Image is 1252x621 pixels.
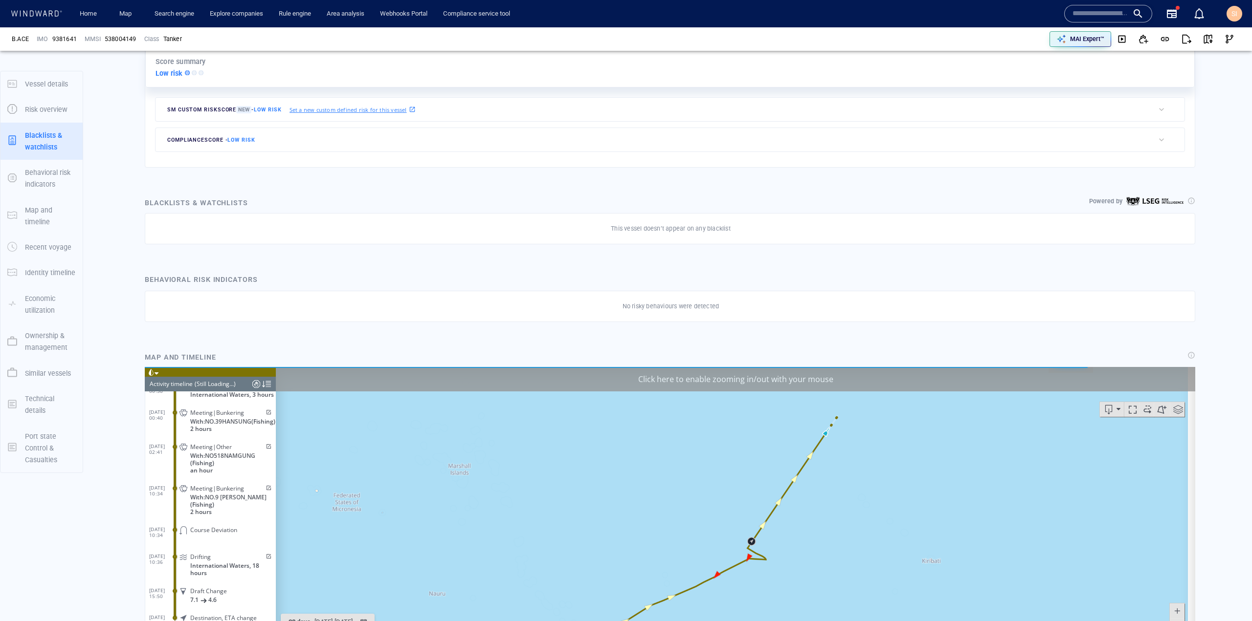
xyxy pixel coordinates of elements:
div: Tanker [163,35,182,43]
p: Low risk [156,67,183,79]
button: Vessel details [0,71,83,97]
button: Rule engine [275,5,315,22]
a: Mapbox [921,295,948,301]
span: Destination, ETA change [45,247,112,255]
span: compliance score - [167,137,255,143]
dl: [DATE] 10:34Course Deviation [4,152,131,179]
a: Economic utilization [0,299,83,308]
a: Mapbox logo [134,289,177,300]
dl: [DATE] 10:36DriftingInternational Waters, 18 hours [4,179,131,214]
p: Class [144,35,159,43]
div: [DATE] - [DATE] [168,248,210,263]
span: New [236,106,251,113]
button: Risk overview [0,97,83,122]
p: Score summary [156,56,206,67]
button: Map and timeline [0,197,83,235]
span: SM Custom risk score - [167,106,282,113]
div: Notification center [1193,8,1205,20]
a: Vessel details [0,79,83,88]
a: Improve this map [1000,295,1048,301]
button: Economic utilization [0,286,83,323]
span: 38 days [144,251,166,258]
div: B.ACE [12,35,29,43]
button: Export vessel information [955,35,980,50]
p: Economic utilization [25,293,76,317]
span: International Waters, 18 hours [45,195,131,210]
span: 7.1 [45,229,54,236]
a: Compliance service tool [439,5,514,22]
button: Map [112,5,143,22]
a: Area analysis [323,5,368,22]
button: Export report [1176,28,1197,50]
dl: [DATE] 15:50Destination, ETA change[DATE] 19:00[DATE] 17:00HIGH SEABARBERSPOINT [4,240,131,275]
button: Technical details [0,386,83,424]
button: Port state Control & Casualties [0,424,83,473]
span: [DATE] 10:34 [4,118,30,129]
div: Focus on vessel path [980,35,994,50]
span: NO.39HANSUNG [60,51,107,58]
div: NO518NAMGUNG [60,85,111,92]
span: 2 hours [45,141,67,149]
p: Risk overview [25,104,67,115]
span: NO.9 [PERSON_NAME] [60,127,122,134]
div: Blacklists & watchlists [143,195,250,211]
span: International Waters, 3 hours [45,24,129,31]
span: an hour [45,100,68,107]
a: Map and timeline [0,211,83,220]
button: 38 days[DATE]-[DATE] [136,247,230,264]
a: Blacklists & watchlists [0,136,83,145]
dl: [DATE] 15:50Draft Change7.14.6 [4,214,131,240]
span: Low risk [227,137,255,143]
span: [DATE] 17:00 [91,256,127,263]
span: [DATE] 15:50 [4,247,30,259]
p: Ownership & management [25,330,76,354]
button: Add to vessel list [1133,28,1154,50]
span: 4.6 [64,229,72,236]
div: 300km [136,274,178,284]
a: Behavioral risk indicators [0,173,83,183]
a: Recent voyage [0,242,83,252]
a: Set a new custom defined risk for this vessel [290,104,416,115]
a: Home [76,5,101,22]
a: Technical details [0,399,83,408]
span: Edit activity risk [119,187,127,193]
div: (Still Loading...) [50,10,91,24]
button: View on map [1197,28,1219,50]
div: Toggle vessel historical path [994,35,1009,50]
a: Webhooks Portal [376,5,431,22]
p: Map and timeline [25,204,76,228]
p: This vessel doesn’t appear on any blacklist [611,224,731,233]
span: With: (Fishing) [45,127,131,141]
span: [DATE] 10:36 [4,186,30,198]
p: Similar vessels [25,367,71,379]
a: Ownership & management [0,337,83,346]
span: 2 hours [45,58,67,65]
a: Port state Control & Casualties [0,443,83,452]
span: Edit activity risk [119,118,127,124]
span: Edit activity risk [119,77,127,83]
a: Search engine [151,5,198,22]
div: NO.9 KYUNG YANG [60,127,122,134]
dl: [DATE] 00:40Meeting|BunkeringWith:NO.39HANSUNG(Fishing)2 hours [4,35,131,69]
span: Drifting [45,186,66,193]
span: Meeting|Bunkering [45,118,99,125]
button: Similar vessels [0,361,83,386]
span: [DATE] 19:00 [45,256,81,263]
span: Edit activity risk [119,43,127,48]
dl: [DATE] 02:41Meeting|OtherWith:NO518NAMGUNG(Fishing)an hour [4,69,131,111]
a: Risk overview [0,105,83,114]
div: Compliance Activities [108,10,115,24]
span: BARBERSPOINT [83,263,127,271]
p: Recent voyage [25,241,71,253]
a: OpenStreetMap [949,295,997,301]
dl: [DATE] 10:34Meeting|BunkeringWith:NO.9 [PERSON_NAME](Fishing)2 hours [4,111,131,152]
button: Behavioral risk indicators [0,160,83,197]
button: Get link [1154,28,1176,50]
button: Visual Link Analysis [1219,28,1240,50]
